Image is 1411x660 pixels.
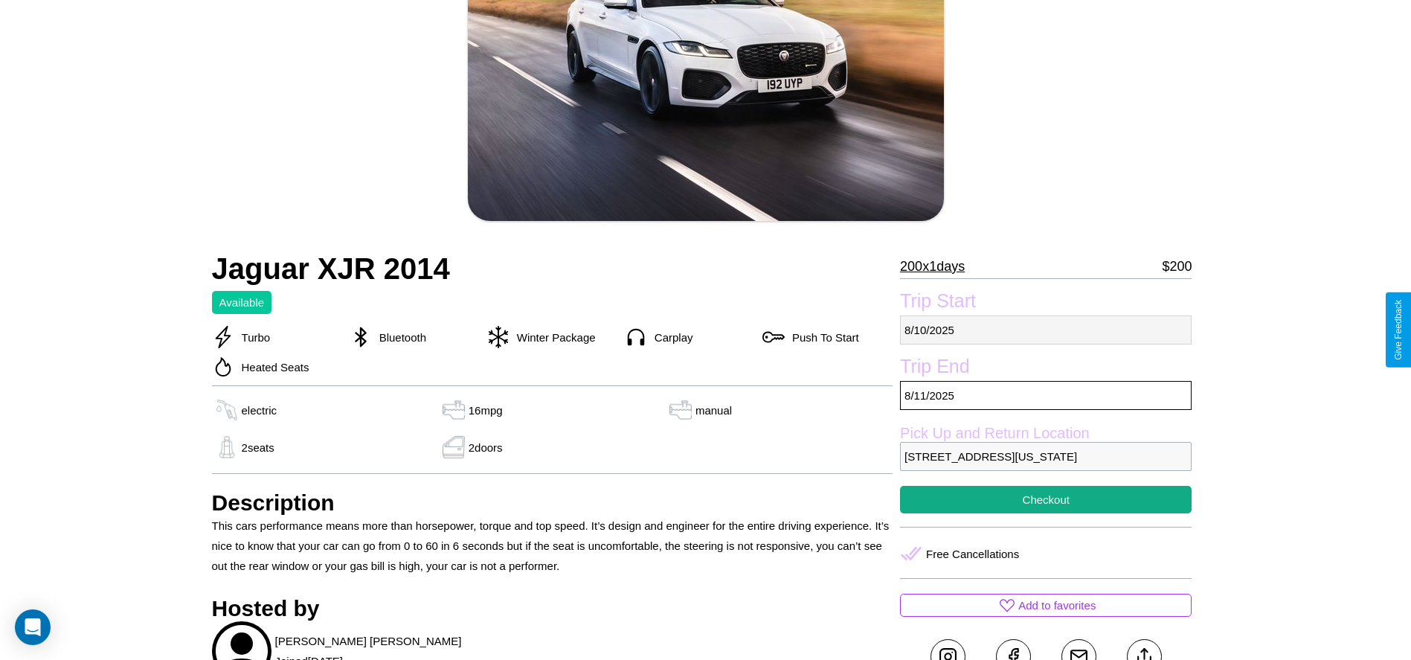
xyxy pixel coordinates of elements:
[510,327,596,347] p: Winter Package
[15,609,51,645] div: Open Intercom Messenger
[900,486,1192,513] button: Checkout
[900,254,965,278] p: 200 x 1 days
[469,400,503,420] p: 16 mpg
[900,425,1192,442] label: Pick Up and Return Location
[666,399,695,421] img: gas
[900,315,1192,345] p: 8 / 10 / 2025
[212,399,242,421] img: gas
[695,400,732,420] p: manual
[900,442,1192,471] p: [STREET_ADDRESS][US_STATE]
[219,292,265,313] p: Available
[439,399,469,421] img: gas
[234,357,309,377] p: Heated Seats
[212,252,893,286] h2: Jaguar XJR 2014
[1393,300,1404,360] div: Give Feedback
[926,544,1019,564] p: Free Cancellations
[439,436,469,458] img: gas
[212,436,242,458] img: gas
[212,490,893,516] h3: Description
[372,327,426,347] p: Bluetooth
[242,400,277,420] p: electric
[900,290,1192,315] label: Trip Start
[1162,254,1192,278] p: $ 200
[234,327,271,347] p: Turbo
[242,438,274,458] p: 2 seats
[275,631,462,651] p: [PERSON_NAME] [PERSON_NAME]
[1018,595,1096,615] p: Add to favorites
[212,516,893,576] p: This cars performance means more than horsepower, torque and top speed. It’s design and engineer ...
[900,356,1192,381] label: Trip End
[647,327,693,347] p: Carplay
[212,596,893,621] h3: Hosted by
[900,594,1192,617] button: Add to favorites
[900,381,1192,410] p: 8 / 11 / 2025
[469,438,503,458] p: 2 doors
[785,327,859,347] p: Push To Start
